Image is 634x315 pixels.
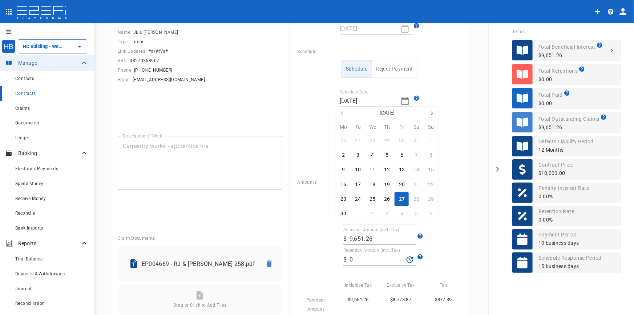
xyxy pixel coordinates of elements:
[371,151,374,159] div: 4
[399,195,405,203] div: 27
[413,166,419,174] div: 14
[366,178,380,192] button: 18 June 2025
[409,123,424,133] th: Sa
[380,178,394,192] button: 19 June 2025
[356,151,359,159] div: 3
[395,133,409,148] button: 30 May 2025
[400,210,403,218] div: 4
[366,148,380,162] button: 4 June 2025
[380,192,394,206] button: 26 June 2025
[409,133,423,148] button: 31 May 2025
[395,123,409,133] th: Fr
[429,137,432,145] div: 1
[351,207,365,221] button: 1 July 2025
[380,163,394,177] button: 12 June 2025
[340,195,346,203] div: 23
[355,181,361,189] div: 17
[351,192,365,206] button: 24 June 2025
[409,148,423,162] button: 7 June 2025
[386,210,389,218] div: 3
[340,137,346,145] div: 26
[371,210,374,218] div: 2
[366,192,380,206] button: 25 June 2025
[424,207,438,221] button: 6 July 2025
[342,166,345,174] div: 9
[409,163,423,177] button: 14 June 2025
[395,178,409,192] button: 20 June 2025
[351,123,365,133] th: Tu
[384,137,390,145] div: 29
[336,207,351,221] button: 30 June 2025
[356,210,359,218] div: 1
[415,210,418,218] div: 5
[336,148,351,162] button: 2 June 2025
[395,192,409,206] button: 27 June 2025
[380,133,394,148] button: 29 May 2025
[336,192,351,206] button: 23 June 2025
[336,123,351,133] th: Mo
[429,151,432,159] div: 8
[386,151,389,159] div: 5
[384,181,390,189] div: 19
[395,207,409,221] button: 4 July 2025
[424,133,438,148] button: 1 June 2025
[428,181,434,189] div: 22
[370,137,375,145] div: 28
[424,192,438,206] button: 29 June 2025
[340,210,346,218] div: 30
[355,195,361,203] div: 24
[351,178,365,192] button: 17 June 2025
[399,166,405,174] div: 13
[366,163,380,177] button: 11 June 2025
[366,133,380,148] button: 28 May 2025
[424,148,438,162] button: 8 June 2025
[428,195,434,203] div: 29
[399,181,405,189] div: 20
[355,137,361,145] div: 27
[336,163,351,177] button: 9 June 2025
[413,137,419,145] div: 31
[424,123,438,133] th: Su
[370,181,375,189] div: 18
[409,207,423,221] button: 5 July 2025
[395,163,409,177] button: 13 June 2025
[380,148,394,162] button: 5 June 2025
[415,151,418,159] div: 7
[351,133,365,148] button: 27 May 2025
[424,178,438,192] button: 22 June 2025
[409,178,423,192] button: 21 June 2025
[366,207,380,221] button: 2 July 2025
[351,148,365,162] button: 3 June 2025
[336,133,351,148] button: 26 May 2025
[413,181,419,189] div: 21
[399,137,405,145] div: 30
[384,166,390,174] div: 12
[429,210,432,218] div: 6
[428,166,434,174] div: 15
[351,163,365,177] button: 10 June 2025
[342,151,345,159] div: 2
[370,195,375,203] div: 25
[370,166,375,174] div: 11
[355,166,361,174] div: 10
[380,123,395,133] th: Th
[384,195,390,203] div: 26
[340,181,346,189] div: 16
[336,178,351,192] button: 16 June 2025
[424,163,438,177] button: 15 June 2025
[400,151,403,159] div: 6
[395,148,409,162] button: 6 June 2025
[349,107,425,120] button: [DATE]
[380,207,394,221] button: 3 July 2025
[413,195,419,203] div: 28
[365,123,380,133] th: We
[409,192,423,206] button: 28 June 2025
